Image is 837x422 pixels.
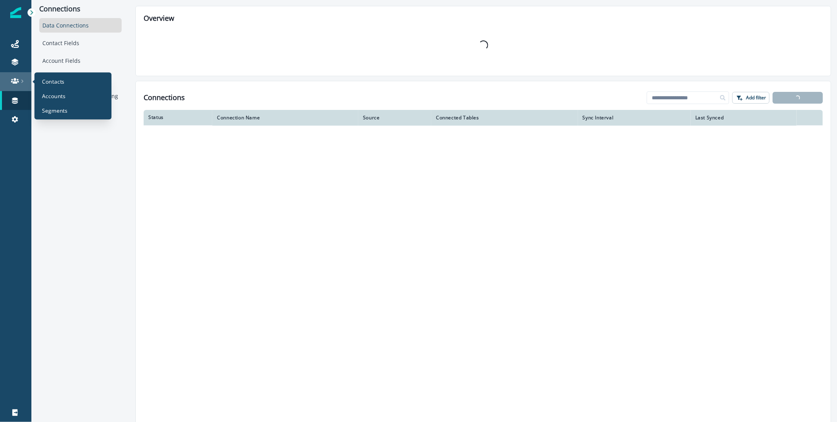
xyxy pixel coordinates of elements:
button: Add filter [732,92,770,104]
div: Data Connections [39,18,122,33]
img: Inflection [10,7,21,18]
div: Last Synced [695,115,792,121]
div: Status [148,114,208,121]
a: Segments [38,105,109,116]
h2: Overview [144,14,823,23]
div: Source [363,115,427,121]
p: Accounts [42,92,66,100]
div: Contact Fields [39,36,122,50]
h1: Connections [144,93,185,102]
p: Segments [42,106,67,115]
a: Contacts [38,75,109,87]
a: Accounts [38,90,109,102]
div: Product Data Explorer [39,71,122,86]
div: Connected Tables [436,115,573,121]
p: Contacts [42,77,64,86]
div: Sync Interval [583,115,686,121]
div: Connection Name [217,115,354,121]
p: Connections [39,5,122,13]
p: Add filter [746,95,766,100]
div: Account Fields [39,53,122,68]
